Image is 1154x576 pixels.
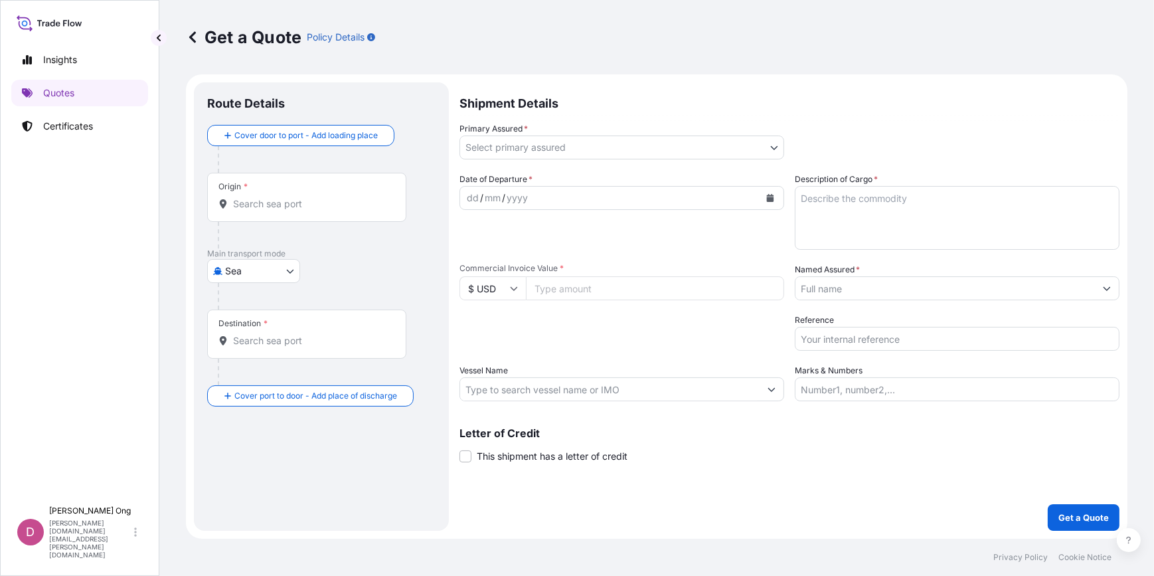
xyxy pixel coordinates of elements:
[233,197,390,211] input: Origin
[795,364,863,377] label: Marks & Numbers
[459,122,528,136] span: Primary Assured
[207,96,285,112] p: Route Details
[207,248,436,259] p: Main transport mode
[459,82,1119,122] p: Shipment Details
[502,190,505,206] div: /
[11,47,148,73] a: Insights
[1048,504,1119,531] button: Get a Quote
[233,334,390,347] input: Destination
[795,327,1119,351] input: Your internal reference
[760,187,781,209] button: Calendar
[218,318,268,329] div: Destination
[234,129,378,142] span: Cover door to port - Add loading place
[459,173,533,186] span: Date of Departure
[43,120,93,133] p: Certificates
[460,377,760,401] input: Type to search vessel name or IMO
[795,377,1119,401] input: Number1, number2,...
[459,428,1119,438] p: Letter of Credit
[760,377,783,401] button: Show suggestions
[480,190,483,206] div: /
[207,259,300,283] button: Select transport
[477,450,627,463] span: This shipment has a letter of credit
[49,506,131,516] p: [PERSON_NAME] Ong
[1095,276,1119,300] button: Show suggestions
[795,173,878,186] label: Description of Cargo
[795,276,1095,300] input: Full name
[43,53,77,66] p: Insights
[526,276,784,300] input: Type amount
[225,264,242,278] span: Sea
[465,190,480,206] div: day,
[218,181,248,192] div: Origin
[186,27,301,48] p: Get a Quote
[43,86,74,100] p: Quotes
[459,263,784,274] span: Commercial Invoice Value
[11,80,148,106] a: Quotes
[483,190,502,206] div: month,
[207,125,394,146] button: Cover door to port - Add loading place
[1058,511,1109,524] p: Get a Quote
[459,364,508,377] label: Vessel Name
[465,141,566,154] span: Select primary assured
[795,263,860,276] label: Named Assured
[207,385,414,407] button: Cover port to door - Add place of discharge
[505,190,529,206] div: year,
[307,31,365,44] p: Policy Details
[459,136,784,159] button: Select primary assured
[27,526,35,539] span: D
[11,113,148,140] a: Certificates
[993,552,1048,563] a: Privacy Policy
[49,519,131,559] p: [PERSON_NAME][DOMAIN_NAME][EMAIL_ADDRESS][PERSON_NAME][DOMAIN_NAME]
[234,389,397,403] span: Cover port to door - Add place of discharge
[1058,552,1112,563] a: Cookie Notice
[795,314,834,327] label: Reference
